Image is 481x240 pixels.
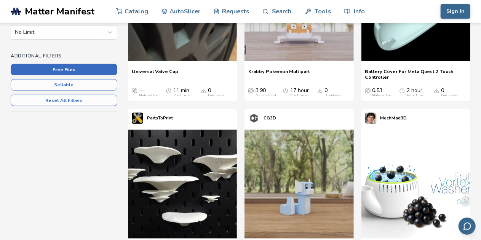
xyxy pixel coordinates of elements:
div: 3.90 [256,87,276,97]
div: Downloads [324,94,341,97]
button: Free Files [11,64,117,75]
a: MechMad3D's profileMechMad3D [361,109,411,128]
p: CG3D [264,114,276,122]
span: Downloads [201,87,206,94]
div: Print Time [173,94,190,97]
span: Matter Manifest [25,6,94,17]
div: Downloads [208,94,225,97]
a: Battery Cover For Meta Quest 2 Touch Controller [365,68,467,80]
button: Reset All Filters [11,95,117,106]
div: Print Time [407,94,423,97]
img: CG3D's profile [248,113,260,124]
span: Average Print Time [166,87,171,94]
div: 0.53 [372,87,393,97]
img: MechMad3D's profile [365,113,377,124]
span: Average Print Time [400,87,405,94]
a: Krabby Pokemon Multipart [248,68,310,80]
span: Average Cost [132,87,137,94]
span: — [139,87,144,94]
span: Average Print Time [283,87,288,94]
span: Average Cost [365,87,371,94]
span: Average Cost [248,87,254,94]
span: Downloads [434,87,439,94]
div: 2 hour [407,87,423,97]
div: Material Cost [372,94,393,97]
div: 0 [324,87,341,97]
div: Downloads [441,94,458,97]
a: PartsToPrint's profilePartsToPrint [128,109,177,128]
a: CG3D's profileCG3D [244,109,280,128]
button: Sellable [11,79,117,91]
h4: Additional Filters [11,53,117,59]
div: 0 [441,87,458,97]
a: Universal Valve Cap [132,68,178,80]
img: PartsToPrint's profile [132,113,143,124]
button: Send feedback via email [459,218,476,235]
div: 0 [208,87,225,97]
p: MechMad3D [380,114,407,122]
p: PartsToPrint [147,114,173,122]
div: Material Cost [139,94,160,97]
div: Print Time [290,94,307,97]
div: 11 min [173,87,190,97]
span: Downloads [317,87,323,94]
div: Material Cost [256,94,276,97]
button: Sign In [441,4,470,19]
div: 17 hour [290,87,309,97]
